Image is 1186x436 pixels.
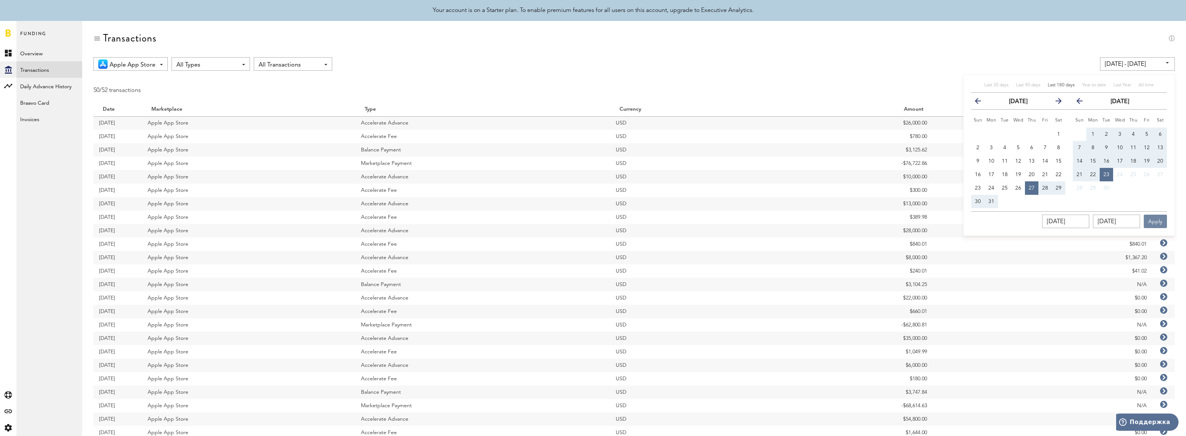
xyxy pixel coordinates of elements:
[776,386,933,399] td: $3,747.84
[776,211,933,224] td: $389.98
[1002,185,1008,191] span: 25
[1100,128,1113,141] button: 2
[1012,154,1025,168] button: 12
[1055,118,1062,123] small: Saturday
[355,211,610,224] td: Accelerate Fee
[933,157,1152,170] td: N/A
[355,372,610,386] td: Accelerate Fee
[971,168,985,181] button: 16
[776,197,933,211] td: $13,000.00
[1086,181,1100,195] button: 29
[1144,145,1150,150] span: 12
[975,199,981,204] span: 30
[610,318,776,332] td: USD
[933,197,1152,211] td: $13,000.00
[610,332,776,345] td: USD
[93,237,142,251] td: [DATE]
[355,264,610,278] td: Accelerate Fee
[259,59,320,71] span: All Transactions
[1157,145,1163,150] span: 13
[93,359,142,372] td: [DATE]
[933,318,1152,332] td: N/A
[355,305,610,318] td: Accelerate Fee
[1016,83,1040,87] span: Last 90 days
[610,197,776,211] td: USD
[610,237,776,251] td: USD
[142,211,355,224] td: Apple App Store
[975,172,981,177] span: 16
[355,103,610,116] th: Type
[988,199,994,204] span: 31
[776,130,933,143] td: $780.00
[355,116,610,130] td: Accelerate Advance
[1012,168,1025,181] button: 19
[1052,181,1065,195] button: 29
[998,181,1012,195] button: 25
[1042,159,1048,164] span: 14
[776,224,933,237] td: $28,000.00
[776,170,933,184] td: $10,000.00
[1042,215,1089,228] input: __/__/____
[1073,141,1086,154] button: 7
[1093,215,1140,228] input: __/__/____
[1077,159,1082,164] span: 14
[1090,172,1096,177] span: 22
[1044,145,1047,150] span: 7
[142,291,355,305] td: Apple App Store
[93,184,142,197] td: [DATE]
[933,345,1152,359] td: $0.00
[93,143,142,157] td: [DATE]
[776,278,933,291] td: $3,104.25
[1025,181,1038,195] button: 27
[355,318,610,332] td: Marketplace Payment
[998,168,1012,181] button: 18
[988,185,994,191] span: 24
[355,332,610,345] td: Accelerate Advance
[1140,154,1153,168] button: 19
[1012,141,1025,154] button: 5
[933,224,1152,237] td: $28,000.00
[93,305,142,318] td: [DATE]
[998,141,1012,154] button: 4
[355,170,610,184] td: Accelerate Advance
[610,386,776,399] td: USD
[610,103,776,116] th: Currency
[98,59,108,69] img: 21.png
[355,237,610,251] td: Accelerate Fee
[610,211,776,224] td: USD
[142,184,355,197] td: Apple App Store
[142,197,355,211] td: Apple App Store
[1117,159,1123,164] span: 17
[933,170,1152,184] td: $10,000.00
[776,332,933,345] td: $35,000.00
[1015,185,1021,191] span: 26
[142,359,355,372] td: Apple App Store
[355,359,610,372] td: Accelerate Advance
[16,45,82,61] a: Overview
[1012,181,1025,195] button: 26
[1129,118,1138,123] small: Thursday
[1003,145,1006,150] span: 4
[1088,118,1098,123] small: Monday
[1038,154,1052,168] button: 14
[1105,145,1108,150] span: 9
[1042,172,1048,177] span: 21
[1100,181,1113,195] button: 30
[93,116,142,130] td: [DATE]
[1127,141,1140,154] button: 11
[1130,145,1136,150] span: 11
[933,386,1152,399] td: N/A
[1029,172,1035,177] span: 20
[1052,154,1065,168] button: 15
[1077,172,1082,177] span: 21
[985,168,998,181] button: 17
[1073,154,1086,168] button: 14
[1117,172,1123,177] span: 24
[776,116,933,130] td: $26,000.00
[1028,118,1036,123] small: Thursday
[1130,172,1136,177] span: 25
[142,130,355,143] td: Apple App Store
[1139,83,1154,87] span: All time
[1113,168,1127,181] button: 24
[1017,145,1020,150] span: 5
